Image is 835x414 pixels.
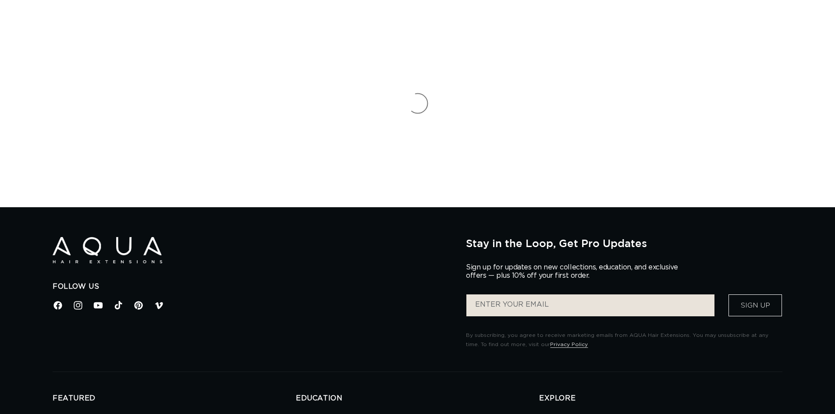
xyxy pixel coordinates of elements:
[550,342,588,347] a: Privacy Policy
[728,294,782,316] button: Sign Up
[296,394,539,403] h2: EDUCATION
[53,282,453,291] h2: Follow Us
[466,331,782,350] p: By subscribing, you agree to receive marketing emails from AQUA Hair Extensions. You may unsubscr...
[466,237,782,249] h2: Stay in the Loop, Get Pro Updates
[466,263,685,280] p: Sign up for updates on new collections, education, and exclusive offers — plus 10% off your first...
[53,237,162,264] img: Aqua Hair Extensions
[53,394,296,403] h2: FEATURED
[539,394,782,403] h2: EXPLORE
[466,294,714,316] input: ENTER YOUR EMAIL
